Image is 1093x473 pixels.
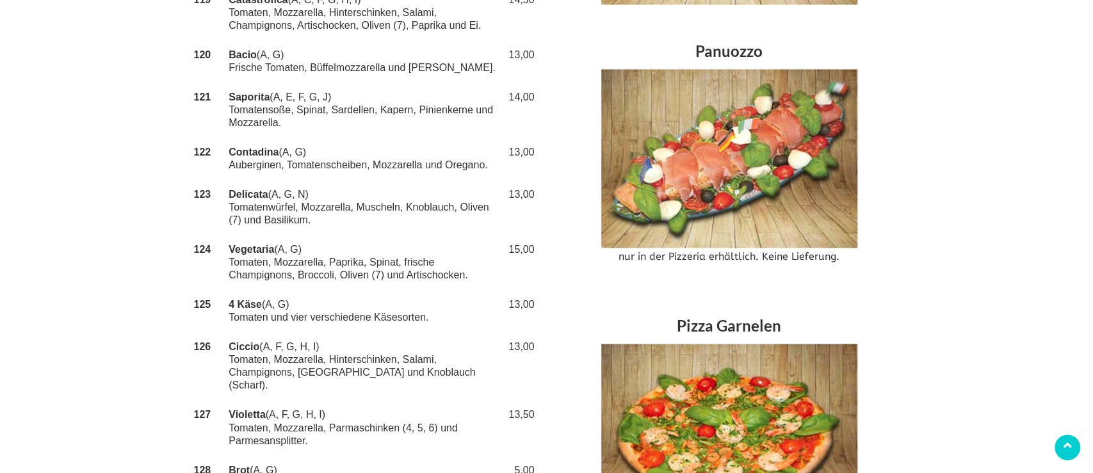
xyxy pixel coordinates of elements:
td: (A, G) Auberginen, Tomatenscheiben, Mozzarella und Oregano. [226,138,502,180]
strong: 127 [194,409,211,420]
td: 13,00 [502,290,537,332]
td: 13,00 [502,40,537,83]
strong: Violetta [229,409,266,420]
strong: 121 [194,92,211,102]
h3: Panuozzo [556,36,902,69]
strong: 123 [194,189,211,200]
strong: 4 Käse [229,299,262,310]
strong: 120 [194,49,211,60]
td: (A, E, F, G, J) Tomatensoße, Spinat, Sardellen, Kapern, Pinienkerne und Mozzarella. [226,83,502,138]
td: 13,00 [502,332,537,400]
strong: 125 [194,299,211,310]
td: 15,00 [502,235,537,290]
strong: Delicata [229,189,268,200]
td: (A, F, G, H, I) Tomaten, Mozzarella, Parmaschinken (4, 5, 6) und Parmesansplitter. [226,400,502,455]
strong: 126 [194,341,211,352]
strong: Saporita [229,92,270,102]
td: (A, G) Tomaten, Mozzarella, Paprika, Spinat, frische Champignons, Broccoli, Oliven (7) und Artisc... [226,235,502,290]
strong: 124 [194,244,211,255]
strong: Ciccio [229,341,259,352]
strong: Contadina [229,147,279,157]
img: Speisekarte - Pizza Panuozzo [601,69,857,248]
td: (A, F, G, H, I) Tomaten, Mozzarella, Hinterschinken, Salami, Champignons, [GEOGRAPHIC_DATA] und K... [226,332,502,400]
strong: Bacio [229,49,257,60]
td: 13,50 [502,400,537,455]
p: nur in der Pizzeria erhältlich. Keine Lieferung. [556,248,902,266]
strong: 122 [194,147,211,157]
td: (A, G) Frische Tomaten, Büffelmozzarella und [PERSON_NAME]. [226,40,502,83]
td: (A, G, N) Tomatenwürfel, Mozzarella, Muscheln, Knoblauch, Oliven (7) und Basilikum. [226,180,502,235]
td: 14,00 [502,83,537,138]
td: 13,00 [502,180,537,235]
td: (A, G) Tomaten und vier verschiedene Käsesorten. [226,290,502,332]
strong: Vegetaria [229,244,274,255]
td: 13,00 [502,138,537,180]
h3: Pizza Garnelen [556,311,902,344]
